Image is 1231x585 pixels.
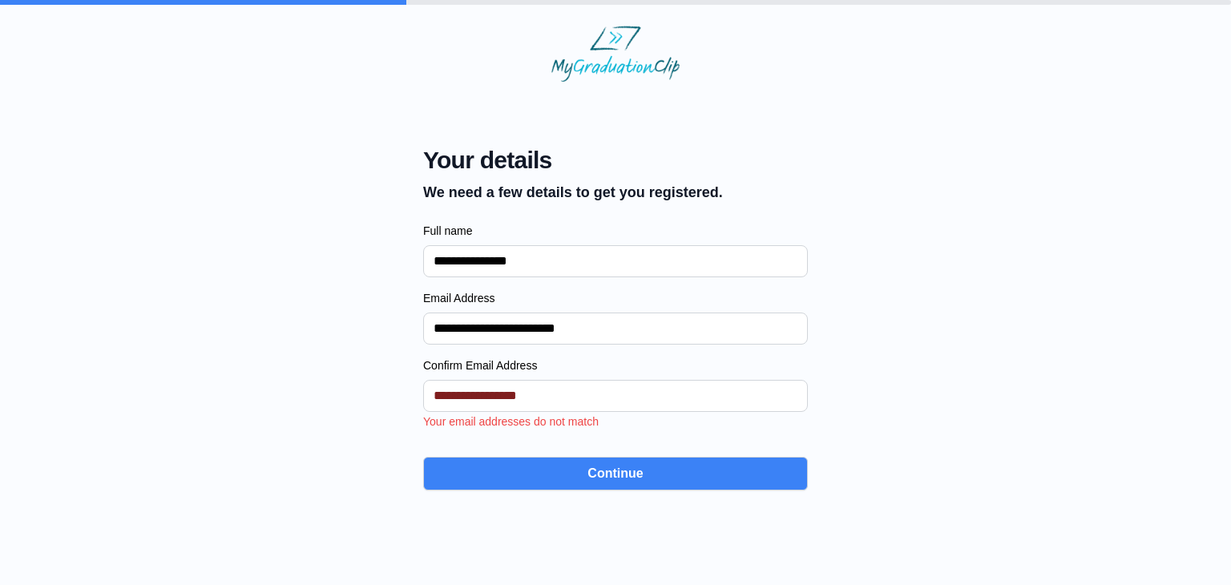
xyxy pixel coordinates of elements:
span: Your email addresses do not match [423,415,599,428]
label: Full name [423,223,808,239]
label: Confirm Email Address [423,357,808,373]
span: Your details [423,146,723,175]
p: We need a few details to get you registered. [423,181,723,204]
img: MyGraduationClip [551,26,680,82]
button: Continue [423,457,808,490]
label: Email Address [423,290,808,306]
